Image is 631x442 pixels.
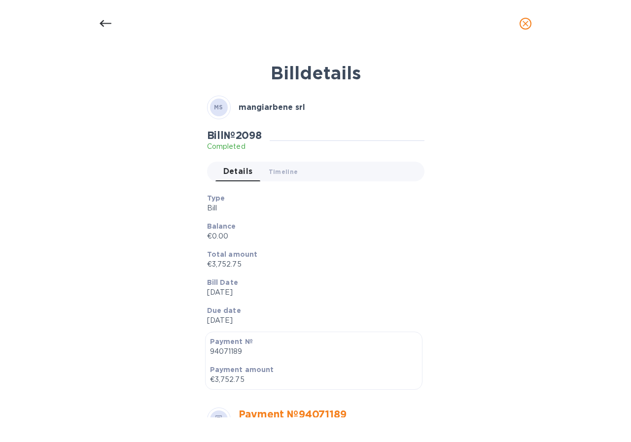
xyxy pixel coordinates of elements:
p: €3,752.75 [210,374,418,385]
h2: Bill № 2098 [207,129,262,141]
b: Due date [207,306,241,314]
b: Total amount [207,250,258,258]
p: €0.00 [207,231,417,241]
p: €3,752.75 [207,259,417,270]
b: Balance [207,222,236,230]
b: Payment amount [210,366,274,374]
p: 94071189 [210,346,418,357]
span: Details [223,165,253,178]
b: Bill Date [207,278,238,286]
b: MS [214,103,223,111]
span: Timeline [269,167,298,177]
p: Completed [207,141,262,152]
button: close [514,12,537,35]
a: Payment № 94071189 [239,408,347,420]
p: [DATE] [207,287,417,298]
p: Bill [207,203,417,213]
b: Bill details [271,62,361,84]
b: Type [207,194,225,202]
p: [DATE] [207,315,417,326]
b: mangiarbene srl [239,102,305,112]
b: Payment № [210,338,253,345]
